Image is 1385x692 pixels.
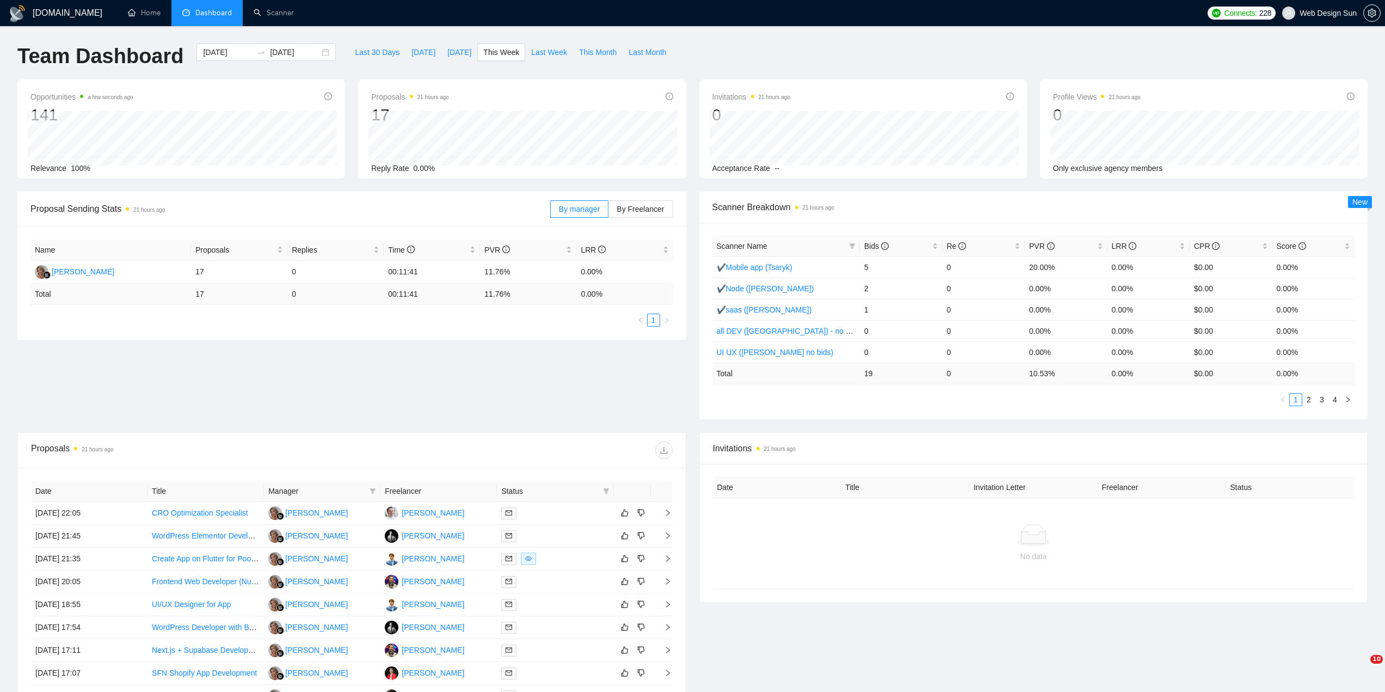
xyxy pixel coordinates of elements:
td: 11.76% [480,261,576,284]
span: dislike [637,554,645,563]
a: 2 [1303,394,1315,406]
td: 0.00% [1107,278,1190,299]
time: 21 hours ago [803,205,834,211]
button: like [618,644,631,657]
div: [PERSON_NAME] [52,266,114,278]
span: dislike [637,531,645,540]
span: Relevance [30,164,66,173]
span: dislike [637,600,645,609]
a: Frontend Web Developer (Nuxt 3 &#43; Vuetify) — Claims Automation Platform for Auto Insurance [152,577,483,586]
a: MC[PERSON_NAME] [268,645,348,654]
span: PVR [484,246,510,254]
span: Last 30 Days [355,46,399,58]
td: [DATE] 22:05 [31,502,147,525]
td: 10.53 % [1025,363,1107,384]
th: Freelancer [380,481,497,502]
span: info-circle [598,246,606,253]
span: 228 [1259,7,1271,19]
img: YY [385,621,398,634]
td: 19 [860,363,943,384]
th: Date [713,477,841,498]
img: YY [385,529,398,543]
button: like [618,621,631,634]
a: setting [1363,9,1381,17]
span: info-circle [881,242,889,250]
button: left [1276,393,1289,406]
span: dislike [637,509,645,517]
td: 0.00% [1107,256,1190,278]
th: Name [30,240,191,261]
td: 0 [943,363,1025,384]
a: ✔saas ([PERSON_NAME]) [717,305,812,314]
span: Replies [292,244,371,256]
a: MC[PERSON_NAME] [268,577,348,585]
span: info-circle [502,246,510,253]
span: info-circle [1212,242,1220,250]
span: LRR [581,246,606,254]
li: 1 [1289,393,1302,406]
img: gigradar-bm.png [276,581,284,589]
td: 0.00% [1272,299,1355,320]
button: like [618,666,631,679]
h1: Team Dashboard [17,44,183,69]
td: 11.76 % [480,284,576,305]
span: This Month [579,46,617,58]
th: Title [841,477,969,498]
td: 00:11:41 [384,261,480,284]
span: download [656,446,672,455]
span: info-circle [1047,242,1055,250]
a: MC[PERSON_NAME] [268,599,348,608]
span: swap-right [257,48,266,57]
img: IS [385,575,398,589]
button: dislike [635,552,648,565]
span: [DATE] [447,46,471,58]
a: WordPress Developer with Betterdocs Experience Needed [152,623,349,632]
span: LRR [1112,242,1137,250]
a: MC[PERSON_NAME] [268,508,348,517]
div: [PERSON_NAME] [402,621,464,633]
span: like [621,531,629,540]
span: dislike [637,577,645,586]
span: like [621,623,629,632]
button: like [618,506,631,519]
img: IT [385,598,398,611]
th: Date [31,481,147,502]
button: [DATE] [405,44,441,61]
span: info-circle [958,242,966,250]
span: Last Week [531,46,567,58]
span: info-circle [1129,242,1136,250]
span: like [621,600,629,609]
img: upwork-logo.png [1212,9,1221,17]
td: 0.00% [1272,341,1355,363]
span: PVR [1029,242,1055,250]
span: Scanner Breakdown [712,200,1355,214]
span: [DATE] [411,46,435,58]
span: Time [388,246,414,254]
a: MC[PERSON_NAME] [268,668,348,677]
span: to [257,48,266,57]
div: [PERSON_NAME] [402,530,464,542]
span: mail [506,601,512,608]
span: like [621,554,629,563]
button: Last 30 Days [349,44,405,61]
button: This Week [477,44,525,61]
td: 0.00% [576,261,673,284]
span: mail [506,532,512,539]
td: 0.00% [1107,320,1190,341]
div: [PERSON_NAME] [285,507,348,519]
td: 0.00% [1025,299,1107,320]
a: UI UX ([PERSON_NAME] no bids) [717,348,834,357]
button: dislike [635,506,648,519]
div: [PERSON_NAME] [285,644,348,656]
a: 1 [1290,394,1302,406]
li: 1 [647,314,660,327]
li: 3 [1315,393,1328,406]
div: 17 [371,105,449,125]
td: 17 [191,261,287,284]
span: mail [506,555,512,562]
span: Invitations [713,442,1355,455]
span: Proposals [371,90,449,103]
div: [PERSON_NAME] [285,598,348,610]
a: IS[PERSON_NAME] [385,577,464,585]
span: 10 [1370,655,1383,664]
